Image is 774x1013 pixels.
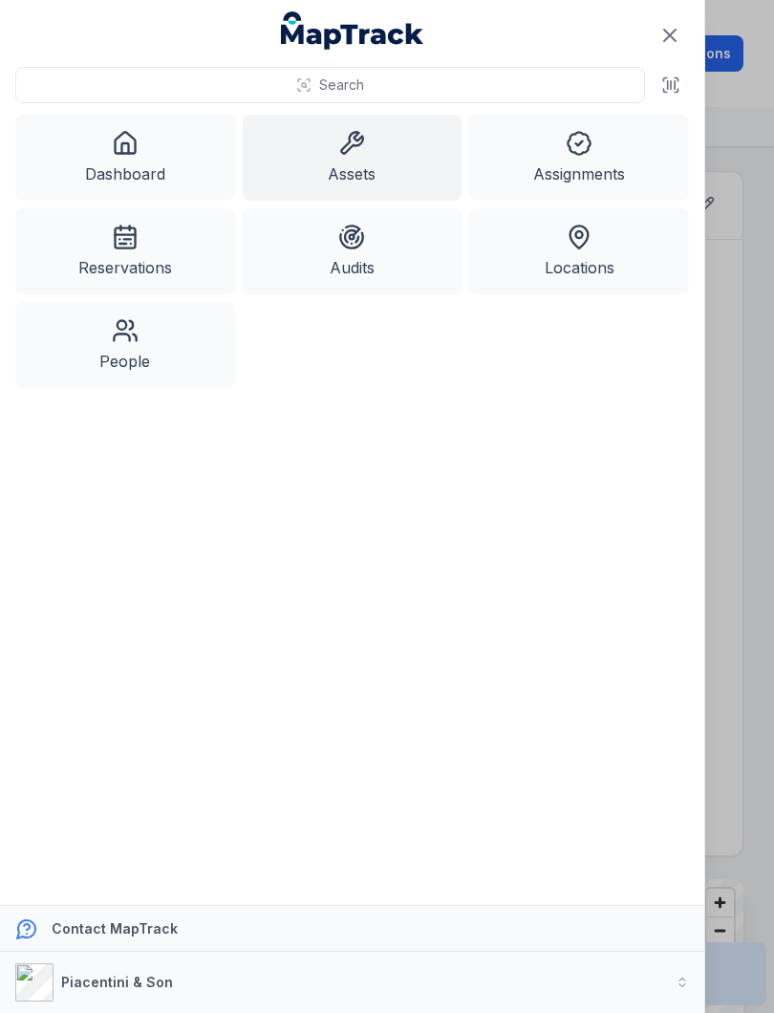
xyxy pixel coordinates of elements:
[52,920,178,937] strong: Contact MapTrack
[650,15,690,55] button: Close navigation
[15,115,235,201] a: Dashboard
[469,208,689,294] a: Locations
[15,208,235,294] a: Reservations
[281,11,424,50] a: MapTrack
[243,208,462,294] a: Audits
[15,302,235,388] a: People
[15,67,645,103] button: Search
[319,75,364,95] span: Search
[243,115,462,201] a: Assets
[61,974,173,990] strong: Piacentini & Son
[469,115,689,201] a: Assignments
